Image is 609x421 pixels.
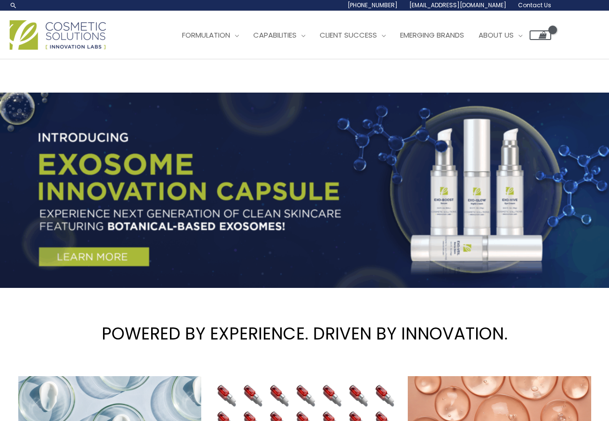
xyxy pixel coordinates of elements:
span: Contact Us [518,1,551,9]
a: View Shopping Cart, empty [530,30,551,40]
a: Emerging Brands [393,21,471,50]
span: Client Success [320,30,377,40]
span: [PHONE_NUMBER] [348,1,398,9]
span: Capabilities [253,30,297,40]
span: About Us [479,30,514,40]
a: About Us [471,21,530,50]
span: Formulation [182,30,230,40]
span: Emerging Brands [400,30,464,40]
a: Capabilities [246,21,312,50]
span: [EMAIL_ADDRESS][DOMAIN_NAME] [409,1,506,9]
nav: Site Navigation [168,21,551,50]
a: Client Success [312,21,393,50]
a: Formulation [175,21,246,50]
a: Search icon link [10,1,17,9]
img: Cosmetic Solutions Logo [10,20,106,50]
